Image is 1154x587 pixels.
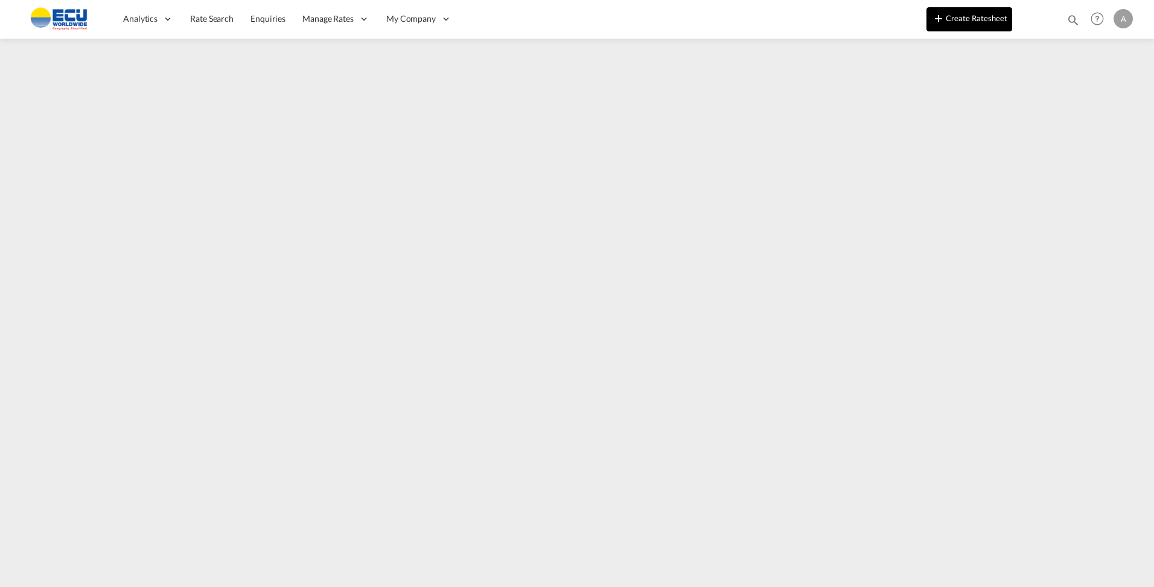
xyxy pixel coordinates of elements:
span: Manage Rates [302,13,354,25]
span: Analytics [123,13,158,25]
span: Enquiries [250,13,285,24]
span: Rate Search [190,13,234,24]
div: Help [1087,8,1114,30]
span: Help [1087,8,1108,29]
div: A [1114,9,1133,28]
div: icon-magnify [1066,13,1080,31]
span: My Company [386,13,436,25]
img: 6cccb1402a9411edb762cf9624ab9cda.png [18,5,100,33]
md-icon: icon-plus 400-fg [931,11,946,25]
md-icon: icon-magnify [1066,13,1080,27]
button: icon-plus 400-fgCreate Ratesheet [926,7,1012,31]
